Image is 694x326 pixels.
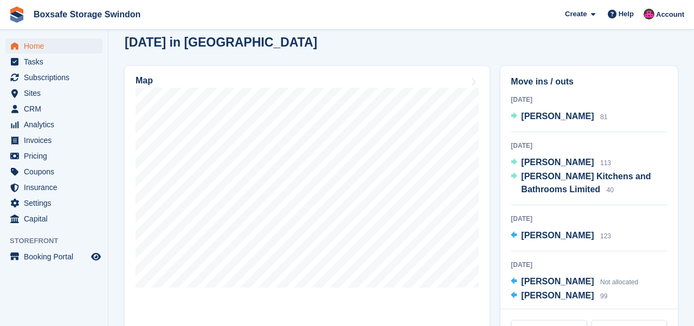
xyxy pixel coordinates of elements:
[600,232,611,240] span: 123
[656,9,684,20] span: Account
[5,180,102,195] a: menu
[600,292,607,300] span: 99
[5,133,102,148] a: menu
[24,148,89,164] span: Pricing
[511,289,607,303] a: [PERSON_NAME] 99
[5,117,102,132] a: menu
[511,156,611,170] a: [PERSON_NAME] 113
[24,101,89,116] span: CRM
[511,214,667,224] div: [DATE]
[24,211,89,226] span: Capital
[9,6,25,23] img: stora-icon-8386f47178a22dfd0bd8f6a31ec36ba5ce8667c1dd55bd0f319d3a0aa187defe.svg
[511,170,667,197] a: [PERSON_NAME] Kitchens and Bathrooms Limited 40
[521,172,651,194] span: [PERSON_NAME] Kitchens and Bathrooms Limited
[600,159,611,167] span: 113
[511,141,667,151] div: [DATE]
[24,38,89,54] span: Home
[5,70,102,85] a: menu
[5,86,102,101] a: menu
[521,231,594,240] span: [PERSON_NAME]
[24,249,89,264] span: Booking Portal
[565,9,587,19] span: Create
[644,9,654,19] img: Philip Matthews
[600,278,638,286] span: Not allocated
[29,5,145,23] a: Boxsafe Storage Swindon
[24,164,89,179] span: Coupons
[600,113,607,121] span: 81
[5,101,102,116] a: menu
[521,291,594,300] span: [PERSON_NAME]
[511,75,667,88] h2: Move ins / outs
[511,229,611,243] a: [PERSON_NAME] 123
[24,70,89,85] span: Subscriptions
[5,249,102,264] a: menu
[24,86,89,101] span: Sites
[5,54,102,69] a: menu
[24,117,89,132] span: Analytics
[521,158,594,167] span: [PERSON_NAME]
[24,133,89,148] span: Invoices
[5,211,102,226] a: menu
[521,277,594,286] span: [PERSON_NAME]
[511,95,667,105] div: [DATE]
[511,275,638,289] a: [PERSON_NAME] Not allocated
[5,38,102,54] a: menu
[125,35,317,50] h2: [DATE] in [GEOGRAPHIC_DATA]
[511,260,667,270] div: [DATE]
[5,164,102,179] a: menu
[10,236,108,246] span: Storefront
[607,186,614,194] span: 40
[24,180,89,195] span: Insurance
[511,110,607,124] a: [PERSON_NAME] 81
[136,76,153,86] h2: Map
[24,195,89,211] span: Settings
[5,148,102,164] a: menu
[5,195,102,211] a: menu
[521,112,594,121] span: [PERSON_NAME]
[619,9,634,19] span: Help
[24,54,89,69] span: Tasks
[89,250,102,263] a: Preview store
